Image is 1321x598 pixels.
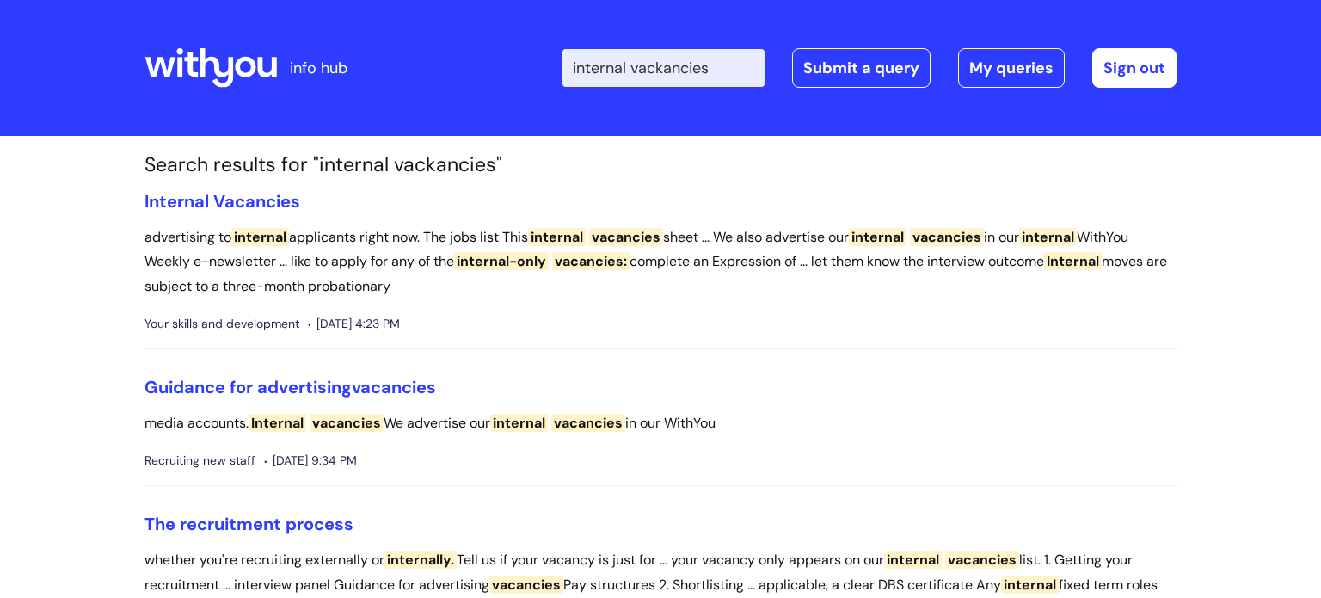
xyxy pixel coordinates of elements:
[144,376,436,398] a: Guidance for advertisingvacancies
[308,313,400,335] span: [DATE] 4:23 PM
[384,551,457,569] span: internally.
[910,228,984,246] span: vacancies
[528,228,586,246] span: internal
[454,252,549,270] span: internal-only
[884,551,942,569] span: internal
[264,450,357,472] span: [DATE] 9:34 PM
[144,513,353,535] a: The recruitment process
[562,49,765,87] input: Search
[144,190,300,213] a: Internal Vacancies
[562,48,1177,88] div: | -
[290,54,347,82] p: info hub
[144,450,255,472] span: Recruiting new staff
[1044,252,1102,270] span: Internal
[144,190,209,213] span: Internal
[144,411,1177,436] p: media accounts. We advertise our in our WithYou
[144,153,1177,177] h1: Search results for "internal vackancies"
[249,414,306,432] span: Internal
[490,414,548,432] span: internal
[144,313,299,335] span: Your skills and development
[310,414,384,432] span: vacancies
[1092,48,1177,88] a: Sign out
[958,48,1065,88] a: My queries
[213,190,300,213] span: Vacancies
[1001,576,1059,594] span: internal
[792,48,931,88] a: Submit a query
[352,376,436,398] span: vacancies
[1019,228,1077,246] span: internal
[144,225,1177,299] p: advertising to applicants right now. The jobs list This sheet ... We also advertise our in our Wi...
[849,228,906,246] span: internal
[489,576,563,594] span: vacancies
[589,228,663,246] span: vacancies
[552,252,630,270] span: vacancies:
[551,414,625,432] span: vacancies
[231,228,289,246] span: internal
[945,551,1019,569] span: vacancies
